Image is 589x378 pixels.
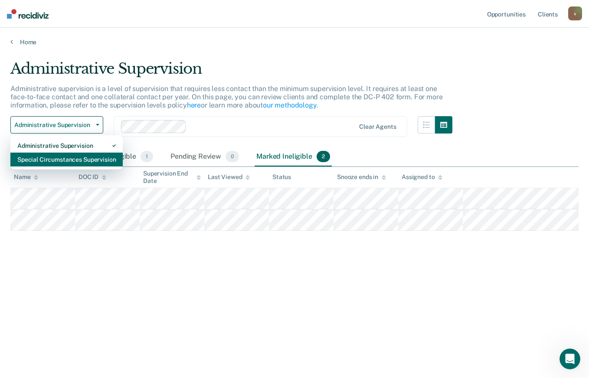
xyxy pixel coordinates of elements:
span: 2 [317,151,330,162]
button: Administrative Supervision [10,116,103,134]
a: Home [10,38,579,46]
div: DOC ID [79,173,106,181]
span: Administrative Supervision [14,121,92,129]
div: Supervision End Date [143,170,201,185]
div: Assigned to [402,173,442,181]
div: Pending Review0 [169,147,241,166]
a: here [187,101,201,109]
div: Last Viewed [208,173,250,181]
span: 1 [141,151,153,162]
a: our methodology [263,101,317,109]
button: s [568,7,582,20]
p: Administrative supervision is a level of supervision that requires less contact than the minimum ... [10,85,442,109]
img: Recidiviz [7,9,49,19]
div: Snooze ends in [337,173,386,181]
div: Status [272,173,291,181]
div: Administrative Supervision [10,60,452,85]
iframe: Intercom live chat [560,349,580,369]
div: Special Circumstances Supervision [17,153,116,166]
div: Name [14,173,38,181]
span: 0 [226,151,239,162]
div: Administrative Supervision [17,139,116,153]
div: Clear agents [359,123,396,130]
div: Marked Ineligible2 [255,147,332,166]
